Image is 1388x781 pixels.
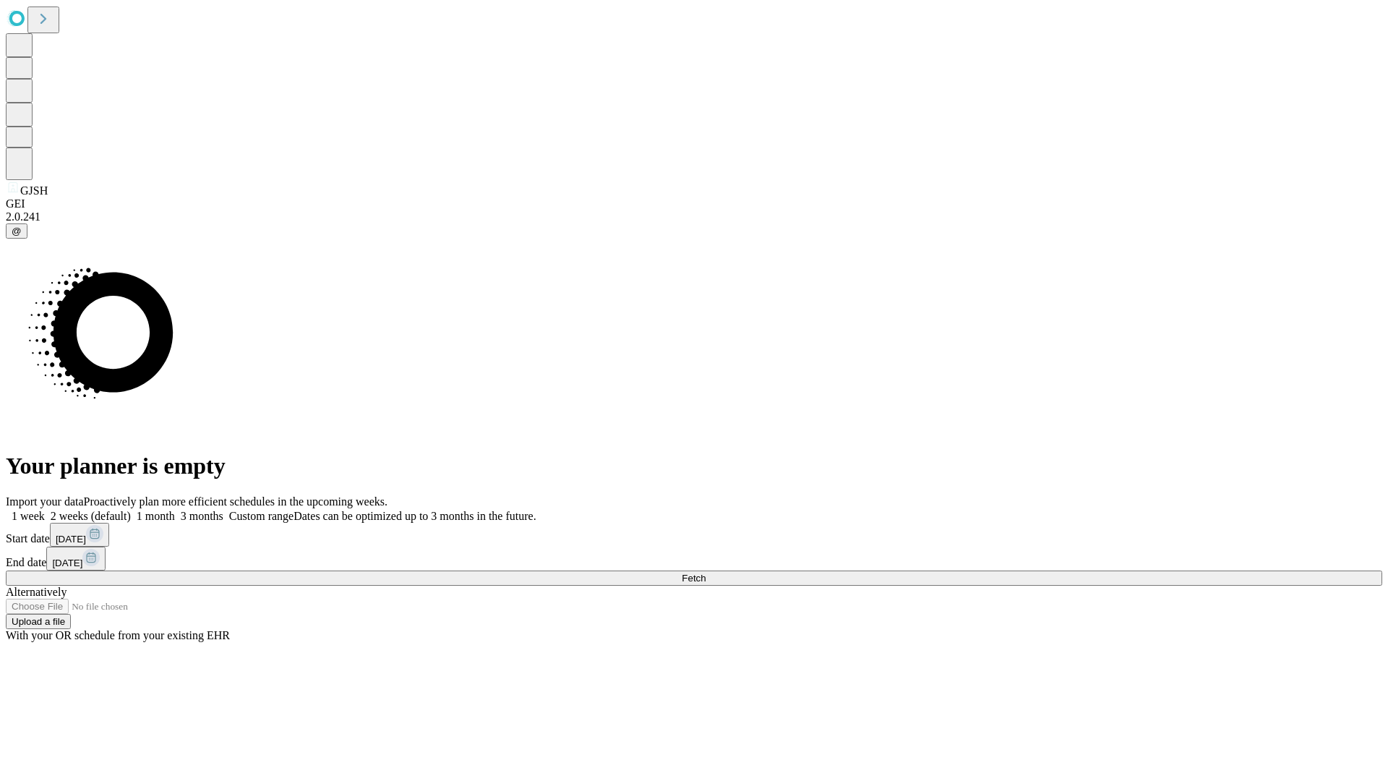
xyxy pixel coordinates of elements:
span: [DATE] [52,558,82,568]
span: GJSH [20,184,48,197]
span: Proactively plan more efficient schedules in the upcoming weeks. [84,495,387,508]
span: Alternatively [6,586,67,598]
button: @ [6,223,27,239]
span: 2 weeks (default) [51,510,131,522]
button: [DATE] [50,523,109,547]
div: 2.0.241 [6,210,1382,223]
span: Custom range [229,510,294,522]
h1: Your planner is empty [6,453,1382,479]
span: Fetch [682,573,706,584]
button: Upload a file [6,614,71,629]
span: Dates can be optimized up to 3 months in the future. [294,510,536,522]
span: With your OR schedule from your existing EHR [6,629,230,641]
div: GEI [6,197,1382,210]
span: [DATE] [56,534,86,545]
span: 1 week [12,510,45,522]
div: End date [6,547,1382,571]
span: 3 months [181,510,223,522]
span: Import your data [6,495,84,508]
div: Start date [6,523,1382,547]
button: Fetch [6,571,1382,586]
span: @ [12,226,22,236]
button: [DATE] [46,547,106,571]
span: 1 month [137,510,175,522]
